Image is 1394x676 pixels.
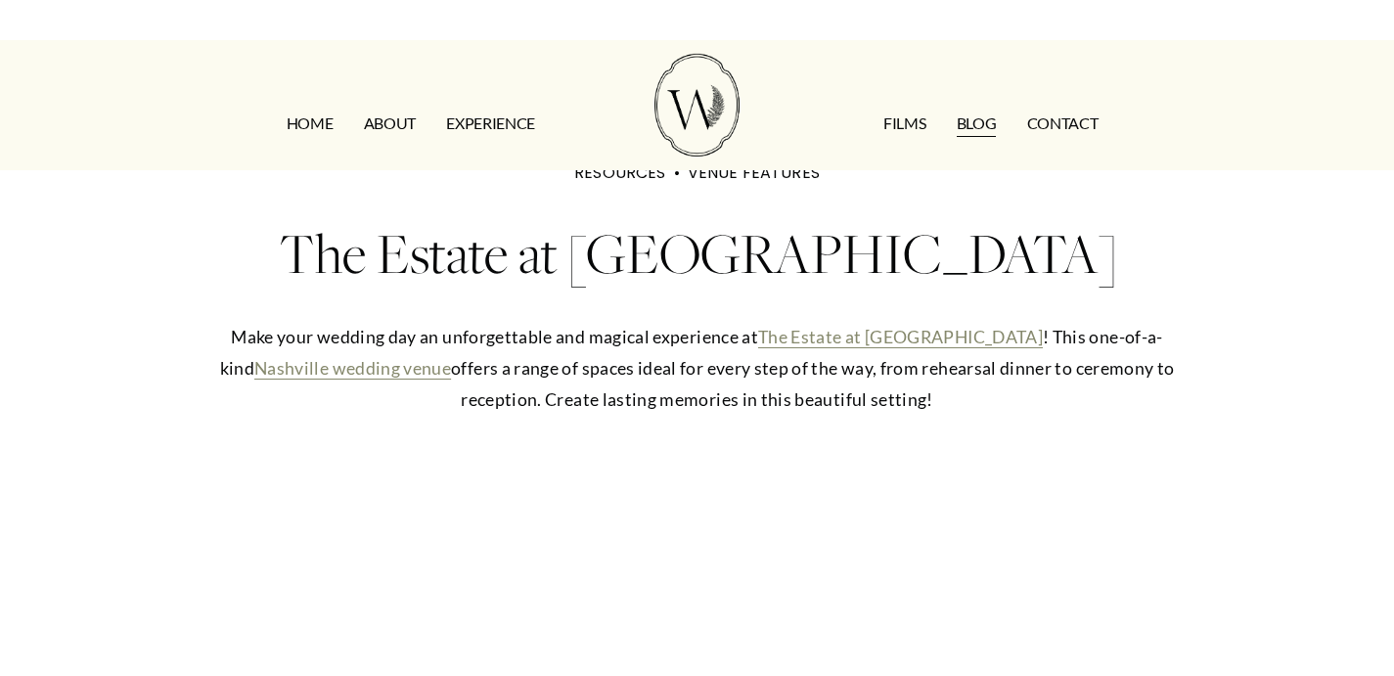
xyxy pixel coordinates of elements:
[758,327,1043,347] a: The Estate at [GEOGRAPHIC_DATA]
[287,108,334,139] a: HOME
[254,358,451,379] a: Nashville wedding venue
[446,108,535,139] a: EXPERIENCE
[196,212,1199,295] h1: The Estate at [GEOGRAPHIC_DATA]
[1027,108,1099,139] a: CONTACT
[957,108,997,139] a: Blog
[688,161,820,184] a: VENUE FEATURES
[883,108,925,139] a: FILMS
[574,161,665,184] a: RESOURCES
[364,108,416,139] a: ABOUT
[196,322,1199,416] p: Make your wedding day an unforgettable and magical experience at ! This one-of-a-kind offers a ra...
[654,54,739,157] img: Wild Fern Weddings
